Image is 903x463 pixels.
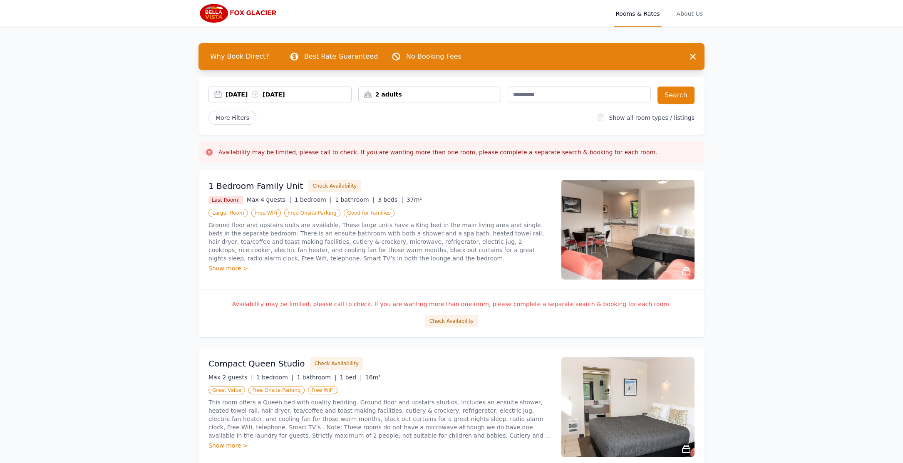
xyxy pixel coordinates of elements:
span: 1 bed | [340,374,362,381]
div: Show more > [208,264,551,272]
p: This room offers a Queen bed with quality bedding. Ground floor and upstairs studios. Includes an... [208,398,551,440]
span: 1 bedroom | [256,374,294,381]
h3: Availability may be limited, please call to check. If you are wanting more than one room, please ... [218,148,657,156]
span: Max 4 guests | [247,196,291,203]
img: Bella Vista Fox Glacier [198,3,279,23]
h3: 1 Bedroom Family Unit [208,180,303,192]
span: 1 bathroom | [297,374,336,381]
span: Free Onsite Parking [284,209,340,217]
span: Why Book Direct? [203,48,276,65]
div: 2 adults [359,90,501,99]
span: 16m² [365,374,381,381]
span: Good for Families [344,209,394,217]
button: Check Availability [425,315,478,327]
span: Last Room! [208,196,243,204]
p: No Booking Fees [406,52,461,62]
span: 3 beds | [378,196,403,203]
span: 37m² [407,196,422,203]
span: Free Onsite Parking [248,386,304,394]
p: Availability may be limited, please call to check. If you are wanting more than one room, please ... [208,300,695,308]
button: Search [657,87,695,104]
div: [DATE] [DATE] [226,90,351,99]
button: Check Availability [308,180,361,192]
span: Free WiFi [308,386,338,394]
h3: Compact Queen Studio [208,358,305,369]
span: Max 2 guests | [208,374,253,381]
span: Larger Room [208,209,248,217]
span: Great Value [208,386,245,394]
p: Ground floor and upstairs units are available. These large units have a King bed in the main livi... [208,221,551,262]
span: 1 bathroom | [335,196,375,203]
label: Show all room types / listings [609,114,695,121]
span: Free WiFi [251,209,281,217]
div: Show more > [208,441,551,450]
p: Best Rate Guaranteed [304,52,378,62]
span: 1 bedroom | [295,196,332,203]
button: Check Availability [310,357,363,370]
span: More Filters [208,111,256,125]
